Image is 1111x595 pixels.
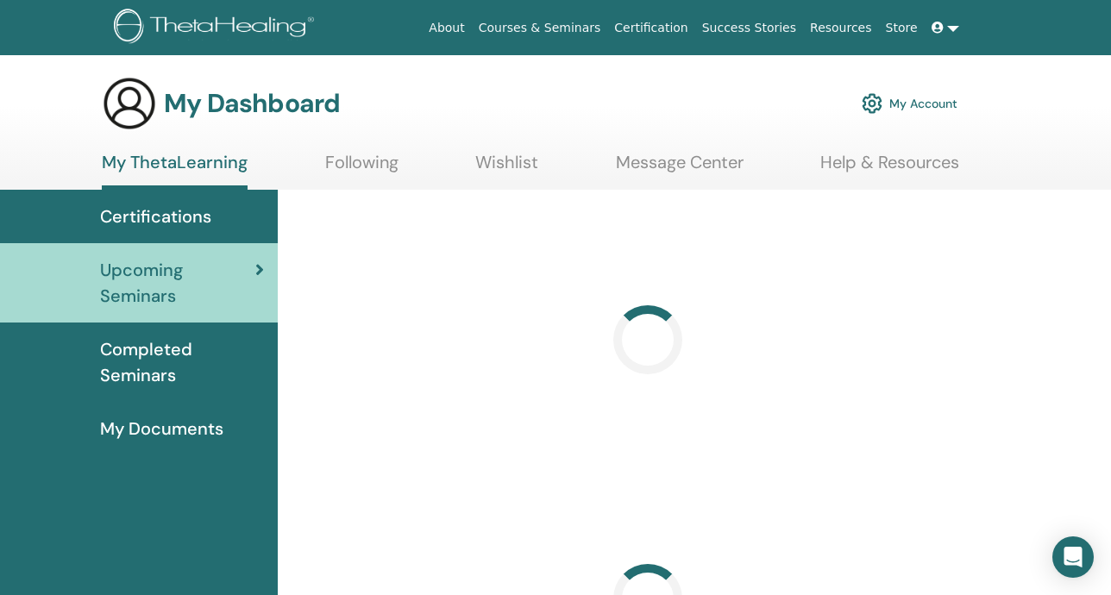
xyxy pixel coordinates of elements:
[475,152,538,185] a: Wishlist
[164,88,340,119] h3: My Dashboard
[803,12,879,44] a: Resources
[100,257,255,309] span: Upcoming Seminars
[114,9,320,47] img: logo.png
[879,12,925,44] a: Store
[100,416,223,442] span: My Documents
[100,336,264,388] span: Completed Seminars
[472,12,608,44] a: Courses & Seminars
[862,89,882,118] img: cog.svg
[616,152,744,185] a: Message Center
[1052,536,1094,578] div: Open Intercom Messenger
[695,12,803,44] a: Success Stories
[820,152,959,185] a: Help & Resources
[325,152,399,185] a: Following
[607,12,694,44] a: Certification
[422,12,471,44] a: About
[102,152,248,190] a: My ThetaLearning
[100,204,211,229] span: Certifications
[102,76,157,131] img: generic-user-icon.jpg
[862,85,957,122] a: My Account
